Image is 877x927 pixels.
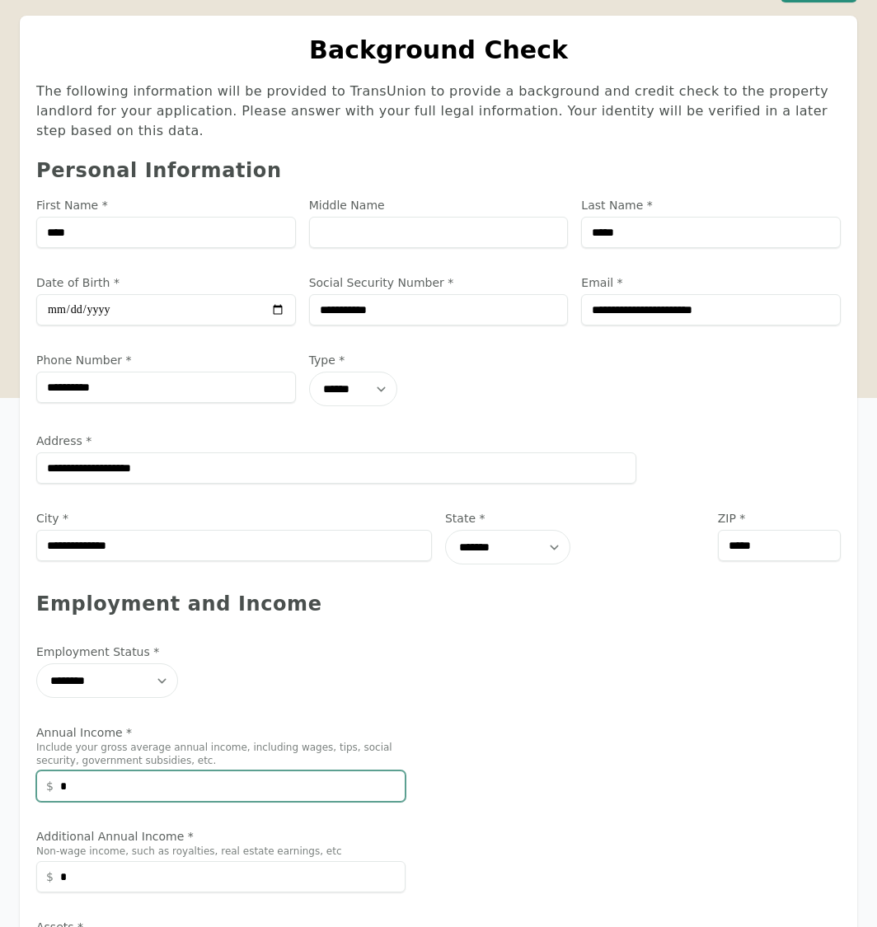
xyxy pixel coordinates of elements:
[36,433,636,449] label: Address *
[445,510,705,527] label: State *
[36,35,841,65] h1: Background Check
[309,274,569,291] label: Social Security Number *
[36,845,406,858] p: Non-wage income, such as royalties, real estate earnings, etc
[581,274,841,291] label: Email *
[309,352,500,368] label: Type *
[36,591,841,617] div: Employment and Income
[36,828,406,845] label: Additional Annual Income *
[36,644,406,660] label: Employment Status *
[581,197,841,213] label: Last Name *
[36,741,406,767] p: Include your gross average annual income, including wages, tips, social security, government subs...
[36,159,282,182] span: Personal Information
[36,197,296,213] label: First Name *
[36,352,296,368] label: Phone Number *
[36,510,432,527] label: City *
[309,197,569,213] label: Middle Name
[36,82,841,141] div: The following information will be provided to TransUnion to provide a background and credit check...
[36,724,406,741] label: Annual Income *
[36,274,296,291] label: Date of Birth *
[718,510,841,527] label: ZIP *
